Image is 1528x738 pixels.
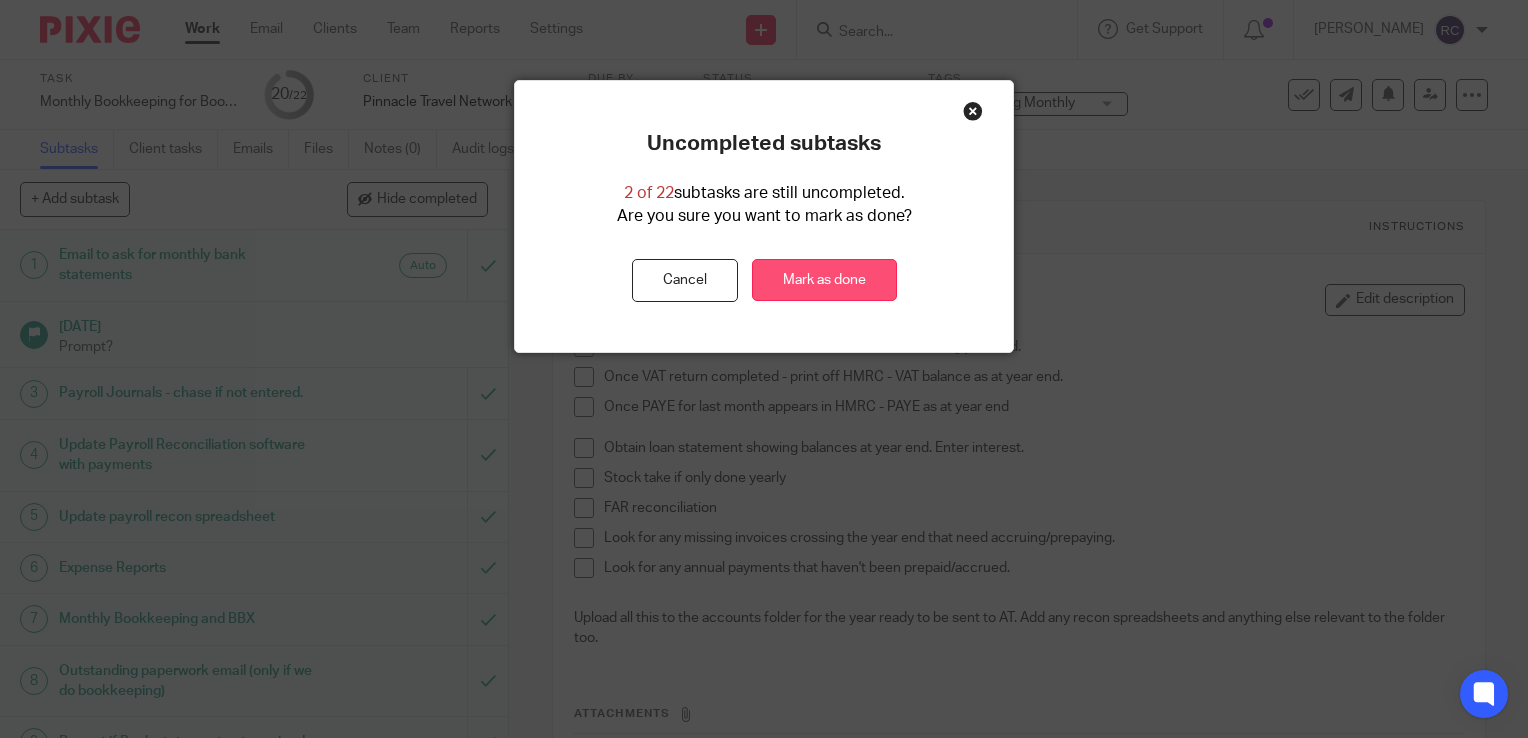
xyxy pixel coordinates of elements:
p: Uncompleted subtasks [647,131,881,157]
div: Close this dialog window [963,101,983,121]
span: 2 of 22 [624,185,674,201]
button: Cancel [632,259,738,302]
a: Mark as done [752,259,897,302]
p: Are you sure you want to mark as done? [617,205,912,228]
p: subtasks are still uncompleted. [624,182,905,205]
